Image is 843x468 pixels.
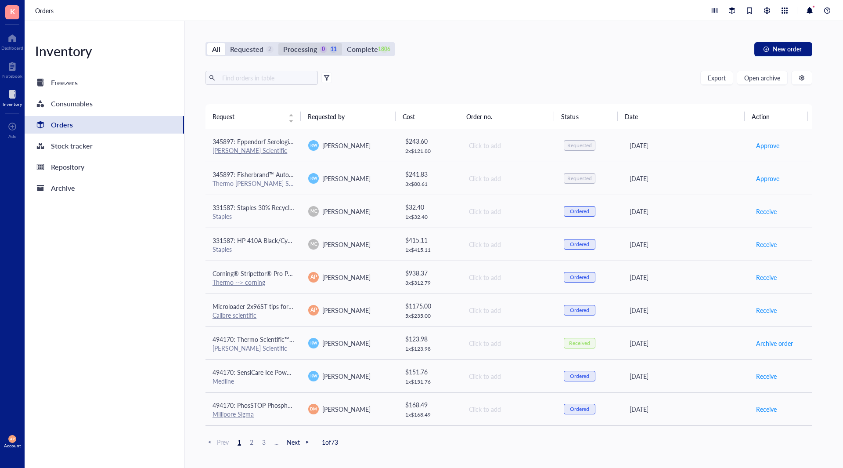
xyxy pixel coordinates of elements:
[570,274,589,281] div: Ordered
[405,400,454,410] div: $ 168.49
[230,43,263,55] div: Requested
[213,146,287,155] a: [PERSON_NAME] Scientific
[469,272,550,282] div: Click to add
[570,373,589,380] div: Ordered
[756,369,777,383] button: Receive
[213,368,447,377] span: 494170: SensiCare Ice Powder-Free Nitrile Exam Gloves with SmartGuard Film, Size M
[405,367,454,377] div: $ 151.76
[570,208,589,215] div: Ordered
[756,237,777,251] button: Receive
[310,340,317,346] span: KW
[10,6,15,17] span: K
[405,148,454,155] div: 2 x $ 121.80
[322,174,371,183] span: [PERSON_NAME]
[51,76,78,89] div: Freezers
[25,158,184,176] a: Repository
[259,438,269,446] span: 3
[330,46,337,53] div: 11
[322,207,371,216] span: [PERSON_NAME]
[756,204,777,218] button: Receive
[213,410,254,418] a: Millipore Sigma
[756,272,777,282] span: Receive
[25,95,184,112] a: Consumables
[310,208,317,214] span: MC
[35,6,55,15] a: Orders
[756,404,777,414] span: Receive
[405,378,454,385] div: 1 x $ 151.76
[213,269,327,278] span: Corning® Stripettor® Pro Pipet Controller
[266,46,274,53] div: 2
[461,129,557,162] td: Click to add
[283,43,317,55] div: Processing
[25,179,184,197] a: Archive
[310,142,317,149] span: KW
[630,141,742,150] div: [DATE]
[567,142,592,149] div: Requested
[756,141,779,150] span: Approve
[322,141,371,150] span: [PERSON_NAME]
[213,112,283,121] span: Request
[1,45,23,51] div: Dashboard
[461,392,557,425] td: Click to add
[405,334,454,344] div: $ 123.98
[287,438,311,446] span: Next
[213,278,265,287] a: Thermo --> corning
[405,345,454,352] div: 1 x $ 123.98
[405,411,454,418] div: 1 x $ 168.49
[405,247,454,254] div: 1 x $ 415.11
[469,404,550,414] div: Click to add
[213,401,346,410] span: 494170: PhosSTOP Phosphatase Inhibitor Tablets
[1,31,23,51] a: Dashboard
[469,371,550,381] div: Click to add
[737,71,788,85] button: Open archive
[756,138,780,152] button: Approve
[756,371,777,381] span: Receive
[405,312,454,319] div: 5 x $ 235.00
[51,119,73,131] div: Orders
[310,241,317,247] span: MC
[618,104,745,129] th: Date
[469,239,550,249] div: Click to add
[219,71,314,84] input: Find orders in table
[213,212,294,220] div: Staples
[773,45,802,52] span: New order
[469,207,550,216] div: Click to add
[405,268,454,278] div: $ 938.37
[461,228,557,261] td: Click to add
[25,116,184,134] a: Orders
[756,239,777,249] span: Receive
[405,301,454,311] div: $ 1175.00
[347,43,378,55] div: Complete
[246,438,257,446] span: 2
[322,273,371,282] span: [PERSON_NAME]
[213,377,294,385] div: Medline
[51,98,93,110] div: Consumables
[213,137,652,146] span: 345897: Eppendorf Serological Pipets, sterile, free of detectable pyrogens, DNA, RNase and DNase....
[554,104,617,129] th: Status
[51,140,93,152] div: Stock tracker
[322,438,338,446] span: 1 of 73
[396,104,459,129] th: Cost
[745,104,808,129] th: Action
[405,214,454,221] div: 1 x $ 32.40
[234,438,245,446] span: 1
[570,241,589,248] div: Ordered
[461,327,557,359] td: Click to add
[310,373,317,379] span: KW
[461,162,557,195] td: Click to add
[405,279,454,287] div: 3 x $ 312.79
[213,344,294,352] div: [PERSON_NAME] Scientific
[320,46,327,53] div: 0
[461,195,557,228] td: Click to add
[756,336,793,350] button: Archive order
[756,305,777,315] span: Receive
[322,240,371,249] span: [PERSON_NAME]
[756,270,777,284] button: Receive
[405,169,454,179] div: $ 241.83
[754,42,812,56] button: New order
[630,404,742,414] div: [DATE]
[310,175,317,181] span: KW
[405,181,454,188] div: 3 x $ 80.61
[322,339,371,348] span: [PERSON_NAME]
[8,134,17,139] div: Add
